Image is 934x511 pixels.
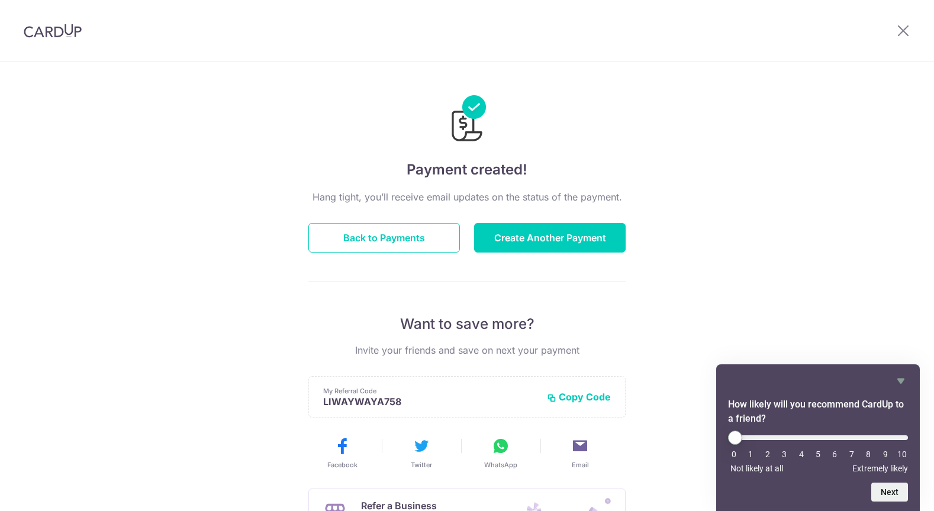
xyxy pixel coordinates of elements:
[308,315,626,334] p: Want to save more?
[466,436,536,470] button: WhatsApp
[474,223,626,253] button: Create Another Payment
[871,483,908,502] button: Next question
[448,95,486,145] img: Payments
[308,343,626,357] p: Invite your friends and save on next your payment
[545,436,615,470] button: Email
[846,449,858,459] li: 7
[896,449,908,459] li: 10
[745,449,756,459] li: 1
[812,449,824,459] li: 5
[308,159,626,180] h4: Payment created!
[795,449,807,459] li: 4
[829,449,840,459] li: 6
[778,449,790,459] li: 3
[411,460,432,470] span: Twitter
[327,460,358,470] span: Facebook
[894,374,908,388] button: Hide survey
[323,386,537,396] p: My Referral Code
[24,24,82,38] img: CardUp
[852,464,908,473] span: Extremely likely
[728,374,908,502] div: How likely will you recommend CardUp to a friend? Select an option from 0 to 10, with 0 being Not...
[728,431,908,473] div: How likely will you recommend CardUp to a friend? Select an option from 0 to 10, with 0 being Not...
[728,397,908,426] h2: How likely will you recommend CardUp to a friend? Select an option from 0 to 10, with 0 being Not...
[387,436,456,470] button: Twitter
[308,190,626,204] p: Hang tight, you’ll receive email updates on the status of the payment.
[307,436,377,470] button: Facebook
[572,460,589,470] span: Email
[762,449,774,459] li: 2
[730,464,783,473] span: Not likely at all
[308,223,460,253] button: Back to Payments
[728,449,740,459] li: 0
[484,460,517,470] span: WhatsApp
[323,396,537,407] p: LIWAYWAYA758
[880,449,891,459] li: 9
[547,391,611,403] button: Copy Code
[862,449,874,459] li: 8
